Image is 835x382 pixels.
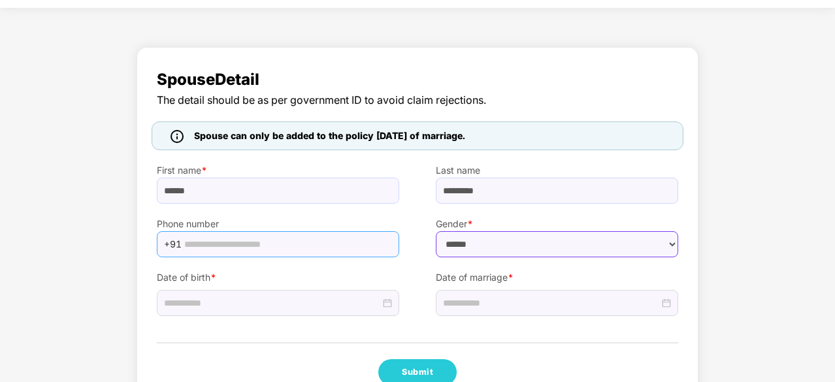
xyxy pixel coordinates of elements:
span: The detail should be as per government ID to avoid claim rejections. [157,92,678,108]
span: +91 [164,234,182,254]
span: Spouse can only be added to the policy [DATE] of marriage. [194,129,465,143]
label: Date of birth [157,270,399,285]
span: Spouse Detail [157,67,678,92]
label: First name [157,163,399,178]
label: Phone number [157,217,399,231]
label: Date of marriage [436,270,678,285]
label: Last name [436,163,678,178]
label: Gender [436,217,678,231]
img: icon [171,130,184,143]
